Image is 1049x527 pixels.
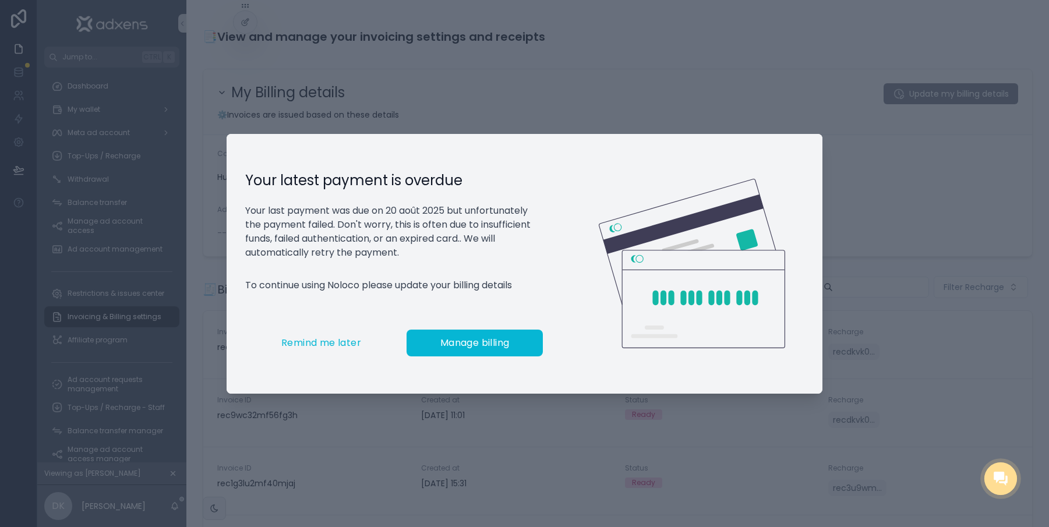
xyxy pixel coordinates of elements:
[407,330,543,356] button: Manage billing
[599,179,785,349] img: Credit card illustration
[245,330,397,356] button: Remind me later
[281,337,361,349] span: Remind me later
[245,204,543,260] p: Your last payment was due on 20 août 2025 but unfortunately the payment failed. Don't worry, this...
[245,278,543,292] p: To continue using Noloco please update your billing details
[245,171,543,190] h1: Your latest payment is overdue
[440,336,510,349] span: Manage billing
